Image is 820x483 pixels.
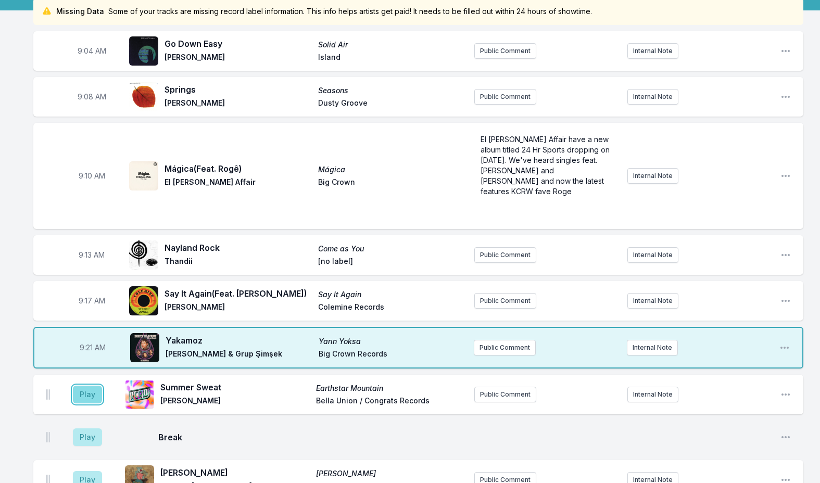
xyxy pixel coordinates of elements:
[780,296,791,306] button: Open playlist item options
[474,340,536,355] button: Public Comment
[627,247,678,263] button: Internal Note
[73,386,102,403] button: Play
[318,52,465,65] span: Island
[78,46,106,56] span: Timestamp
[319,336,465,347] span: Yarın Yoksa
[474,387,536,402] button: Public Comment
[780,389,791,400] button: Open playlist item options
[125,380,154,409] img: Earthstar Mountain
[56,6,104,17] span: Missing Data
[158,431,772,443] span: Break
[165,37,312,50] span: Go Down Easy
[627,89,678,105] button: Internal Note
[318,164,465,175] span: Mágica
[318,289,465,300] span: Say It Again
[779,342,790,353] button: Open playlist item options
[780,171,791,181] button: Open playlist item options
[316,396,465,408] span: Bella Union / Congrats Records
[165,162,312,175] span: Mágica (Feat. Rogê)
[627,340,678,355] button: Internal Note
[165,287,312,300] span: Say It Again (Feat. [PERSON_NAME])
[129,82,158,111] img: Seasons
[108,6,592,17] span: Some of your tracks are missing record label information. This info helps artists get paid! It ne...
[165,256,312,269] span: Thandii
[160,396,310,408] span: [PERSON_NAME]
[166,334,312,347] span: Yakamoz
[627,387,678,402] button: Internal Note
[780,432,791,442] button: Open playlist item options
[129,36,158,66] img: Solid Air
[319,349,465,361] span: Big Crown Records
[627,168,678,184] button: Internal Note
[780,46,791,56] button: Open playlist item options
[474,293,536,309] button: Public Comment
[129,286,158,315] img: Say It Again
[318,40,465,50] span: Solid Air
[318,177,465,189] span: Big Crown
[780,92,791,102] button: Open playlist item options
[73,428,102,446] button: Play
[316,383,465,393] span: Earthstar Mountain
[129,161,158,190] img: Mágica
[165,83,312,96] span: Springs
[160,381,310,393] span: Summer Sweat
[46,389,50,400] img: Drag Handle
[165,52,312,65] span: [PERSON_NAME]
[318,244,465,254] span: Come as You
[474,89,536,105] button: Public Comment
[318,98,465,110] span: Dusty Groove
[481,135,612,196] span: El [PERSON_NAME] Affair have a new album titled 24 Hr Sports dropping on [DATE]. We've heard sing...
[165,302,312,314] span: [PERSON_NAME]
[165,98,312,110] span: [PERSON_NAME]
[318,85,465,96] span: Seasons
[166,349,312,361] span: [PERSON_NAME] & Grup Şimşek
[79,296,105,306] span: Timestamp
[165,177,312,189] span: El [PERSON_NAME] Affair
[79,250,105,260] span: Timestamp
[129,240,158,270] img: Come as You
[318,302,465,314] span: Colemine Records
[316,468,465,479] span: [PERSON_NAME]
[160,466,310,479] span: [PERSON_NAME]
[165,241,312,254] span: Nayland Rock
[627,43,678,59] button: Internal Note
[474,43,536,59] button: Public Comment
[474,247,536,263] button: Public Comment
[318,256,465,269] span: [no label]
[780,250,791,260] button: Open playlist item options
[78,92,106,102] span: Timestamp
[627,293,678,309] button: Internal Note
[80,342,106,353] span: Timestamp
[46,432,50,442] img: Drag Handle
[79,171,105,181] span: Timestamp
[130,333,159,362] img: Yarın Yoksa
